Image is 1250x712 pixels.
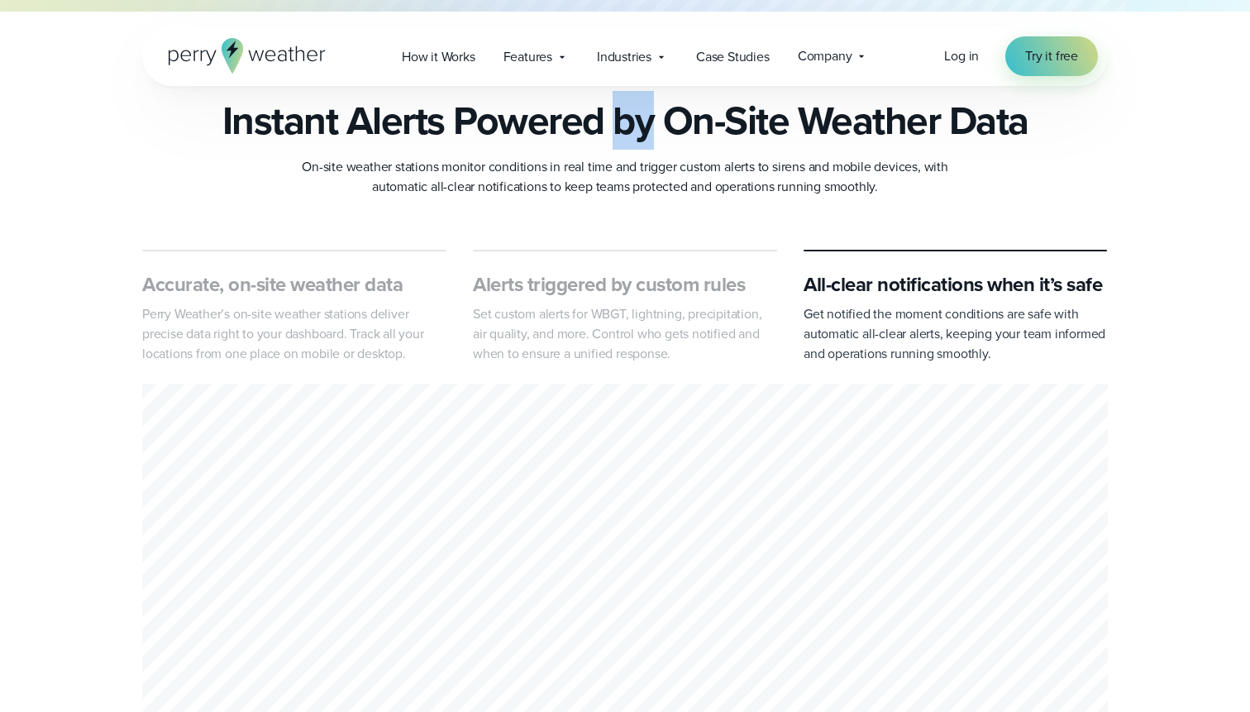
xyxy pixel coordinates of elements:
p: Set custom alerts for WBGT, lightning, precipitation, air quality, and more. Control who gets not... [473,304,777,364]
h2: Instant Alerts Powered by On-Site Weather Data [222,98,1028,144]
a: Case Studies [682,40,784,74]
a: Try it free [1005,36,1098,76]
p: Perry Weather’s on-site weather stations deliver precise data right to your dashboard. Track all ... [142,304,446,364]
span: Case Studies [696,47,770,67]
h3: Accurate, on-site weather data [142,271,446,298]
span: Log in [944,46,979,65]
span: Try it free [1025,46,1078,66]
a: How it Works [388,40,489,74]
span: Company [798,46,852,66]
span: Industries [597,47,651,67]
h3: Alerts triggered by custom rules [473,271,777,298]
h3: All-clear notifications when it’s safe [804,271,1108,298]
span: How it Works [402,47,475,67]
p: Get notified the moment conditions are safe with automatic all-clear alerts, keeping your team in... [804,304,1108,364]
span: Features [503,47,552,67]
a: Log in [944,46,979,66]
p: On-site weather stations monitor conditions in real time and trigger custom alerts to sirens and ... [294,157,956,197]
